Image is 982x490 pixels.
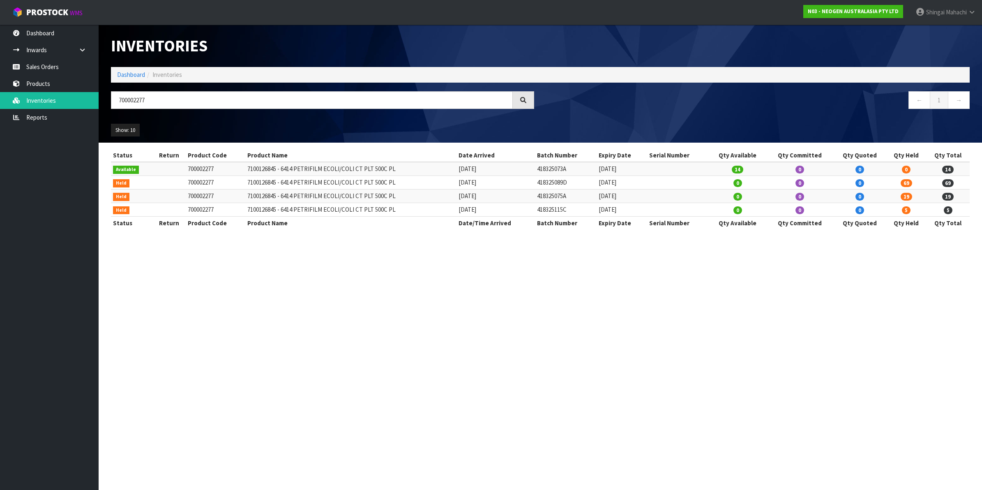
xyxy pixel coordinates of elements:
[26,7,68,18] span: ProStock
[113,179,129,187] span: Held
[186,190,245,203] td: 700002277
[886,149,926,162] th: Qty Held
[855,179,864,187] span: 0
[733,193,742,201] span: 0
[117,71,145,79] a: Dashboard
[647,216,709,229] th: Serial Number
[113,206,129,215] span: Held
[902,166,911,173] span: 0
[833,216,886,229] th: Qty Quoted
[767,216,833,229] th: Qty Committed
[930,91,948,109] a: 1
[599,206,616,213] span: [DATE]
[111,124,140,137] button: Show: 10
[795,193,804,201] span: 0
[535,190,597,203] td: 418325075A
[186,176,245,190] td: 700002277
[245,190,456,203] td: 7100126845 - 6414 PETRIFILM ECOLI/COLI CT PLT 500C PL
[111,91,513,109] input: Search inventories
[245,149,456,162] th: Product Name
[456,216,535,229] th: Date/Time Arrived
[599,165,616,173] span: [DATE]
[152,216,186,229] th: Return
[599,192,616,200] span: [DATE]
[456,203,535,217] td: [DATE]
[927,216,970,229] th: Qty Total
[948,91,970,109] a: →
[927,149,970,162] th: Qty Total
[12,7,23,17] img: cube-alt.png
[942,193,954,201] span: 19
[647,149,709,162] th: Serial Number
[886,216,926,229] th: Qty Held
[535,203,597,217] td: 418325115C
[733,206,742,214] span: 0
[456,190,535,203] td: [DATE]
[901,179,912,187] span: 69
[901,193,912,201] span: 19
[855,166,864,173] span: 0
[152,71,182,79] span: Inventories
[456,162,535,176] td: [DATE]
[111,216,152,229] th: Status
[535,149,597,162] th: Batch Number
[152,149,186,162] th: Return
[113,166,139,174] span: Available
[833,149,886,162] th: Qty Quoted
[245,176,456,190] td: 7100126845 - 6414 PETRIFILM ECOLI/COLI CT PLT 500C PL
[535,162,597,176] td: 418325073A
[186,203,245,217] td: 700002277
[186,162,245,176] td: 700002277
[245,162,456,176] td: 7100126845 - 6414 PETRIFILM ECOLI/COLI CT PLT 500C PL
[456,149,535,162] th: Date Arrived
[599,178,616,186] span: [DATE]
[456,176,535,190] td: [DATE]
[908,91,930,109] a: ←
[708,149,766,162] th: Qty Available
[111,37,534,55] h1: Inventories
[795,166,804,173] span: 0
[111,149,152,162] th: Status
[186,216,245,229] th: Product Code
[926,8,945,16] span: Shingai
[855,193,864,201] span: 0
[535,216,597,229] th: Batch Number
[535,176,597,190] td: 418325089D
[795,206,804,214] span: 0
[795,179,804,187] span: 0
[597,216,647,229] th: Expiry Date
[733,179,742,187] span: 0
[902,206,911,214] span: 5
[942,166,954,173] span: 14
[944,206,952,214] span: 5
[597,149,647,162] th: Expiry Date
[113,193,129,201] span: Held
[942,179,954,187] span: 69
[855,206,864,214] span: 0
[732,166,743,173] span: 14
[245,203,456,217] td: 7100126845 - 6414 PETRIFILM ECOLI/COLI CT PLT 500C PL
[70,9,83,17] small: WMS
[767,149,833,162] th: Qty Committed
[245,216,456,229] th: Product Name
[186,149,245,162] th: Product Code
[546,91,970,111] nav: Page navigation
[708,216,766,229] th: Qty Available
[946,8,967,16] span: Mahachi
[808,8,899,15] strong: N03 - NEOGEN AUSTRALASIA PTY LTD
